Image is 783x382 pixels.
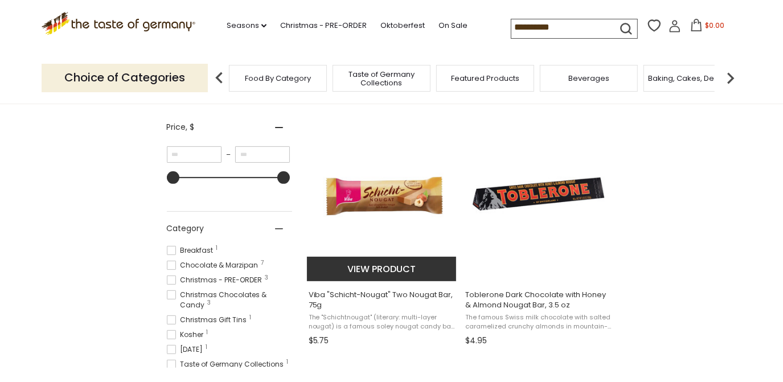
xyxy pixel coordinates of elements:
span: Viba "Schicht-Nougat" Two Nougat Bar, 75g [309,290,456,310]
span: , $ [186,121,195,133]
span: Toblerone Dark Chocolate with Honey & Almond Nougat Bar, 3.5 oz [465,290,613,310]
p: Choice of Categories [42,64,208,92]
span: Kosher [167,330,207,340]
span: [DATE] [167,344,207,355]
a: Food By Category [245,74,311,83]
span: Taste of Germany Collections [167,359,288,369]
span: 1 [216,245,218,251]
span: 1 [206,344,208,350]
a: Viba [307,110,458,350]
span: The famous Swiss milk chocolate with salted caramelized crunchy almonds in mountain-shaped pieces... [465,313,613,331]
span: Chocolate & Marzipan [167,260,262,270]
a: Oktoberfest [380,19,425,32]
img: next arrow [719,67,742,89]
a: Baking, Cakes, Desserts [649,74,737,83]
span: 1 [250,315,252,321]
img: Toblerone Honey Almond Nougat Bar [464,121,614,272]
input: Maximum value [235,146,290,163]
a: Toblerone Dark Chocolate with Honey & Almond Nougat Bar, 3.5 oz [464,110,614,350]
span: Christmas - PRE-ORDER [167,275,266,285]
span: 3 [265,275,269,281]
span: Christmas Chocolates & Candy [167,290,292,310]
span: The "Schichtnougat" (literary: multi-layer nougat) is a famous soley nougat candy bar from [GEOGR... [309,313,456,331]
a: On Sale [438,19,468,32]
a: Seasons [227,19,267,32]
a: Taste of Germany Collections [336,70,427,87]
a: Beverages [568,74,609,83]
input: Minimum value [167,146,222,163]
span: 3 [208,300,211,306]
span: $5.75 [309,335,329,347]
span: 1 [287,359,289,365]
span: $4.95 [465,335,487,347]
span: Breakfast [167,245,217,256]
span: $0.00 [705,20,724,30]
span: Category [167,223,204,235]
button: $0.00 [683,19,732,36]
button: View product [307,257,457,281]
img: previous arrow [208,67,231,89]
span: Price [167,121,195,133]
a: Christmas - PRE-ORDER [280,19,367,32]
span: Christmas Gift Tins [167,315,251,325]
span: – [222,150,235,160]
span: 1 [207,330,208,335]
img: Viba Schict Nougat [307,121,458,272]
span: 7 [261,260,264,266]
a: Featured Products [451,74,519,83]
